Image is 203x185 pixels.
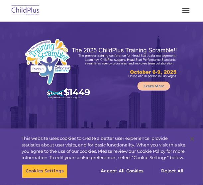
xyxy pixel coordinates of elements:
div: This website uses cookies to create a better user experience, provide statistics about user visit... [22,135,187,161]
span: Last name [84,44,105,49]
img: ChildPlus by Procare Solutions [10,3,41,19]
button: Accept All Cookies [97,164,148,178]
button: Close [185,132,200,146]
span: Phone number [84,71,113,76]
button: Cookies Settings [22,164,67,178]
a: Learn More [138,82,170,91]
button: Reject All [152,164,193,178]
